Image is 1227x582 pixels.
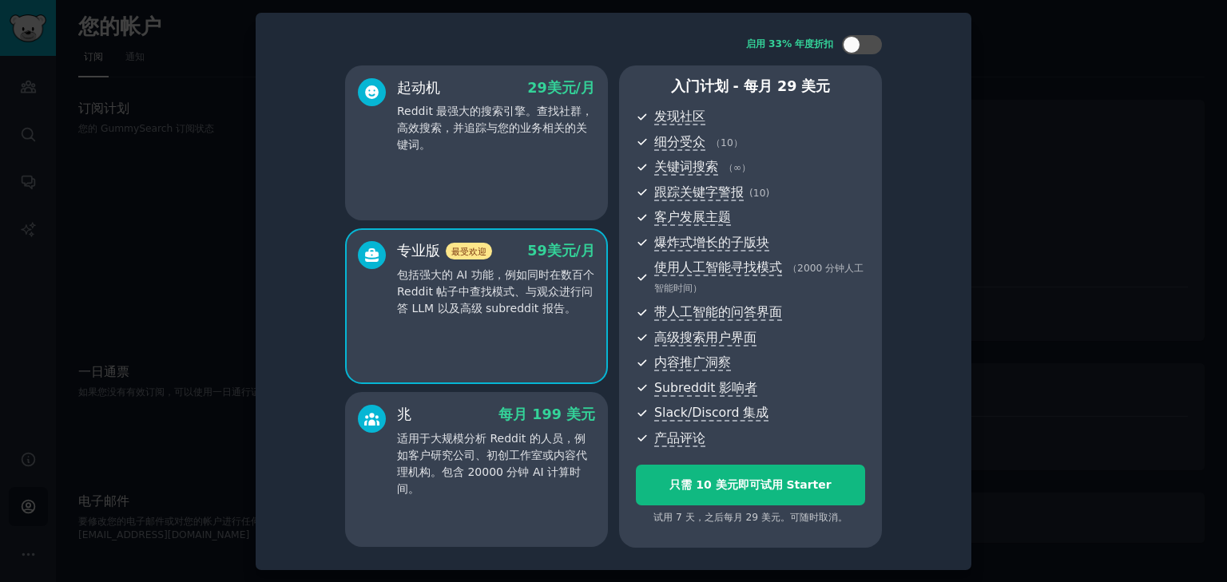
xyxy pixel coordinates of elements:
[397,80,440,96] font: 起动机
[527,80,595,96] font: 29美元/月
[653,512,848,523] font: 试用 7 天，之后每月 29 美元。可随时取消。
[397,432,587,495] font: 适用于大规模分析 Reddit 的人员，例如客户研究公司、初创工作室或内容代理机构。包含 20000 分钟 AI 计算时间。
[654,304,782,319] font: 带人工智能的问答界面
[654,209,731,224] font: 客户发展主题
[397,243,440,259] font: 专业版
[654,259,782,276] span: 使用人工智能寻找模式
[397,105,593,151] font: Reddit 最强大的搜索引擎。查找社群，高效搜索，并追踪与您的业务相关的关键词。
[746,38,834,49] font: 启用 33% 年度折扣
[711,137,743,148] span: （10）
[654,405,768,420] font: Slack/Discord 集成
[654,134,705,151] span: 细分受众
[397,268,594,315] font: 包括强大的 AI 功能，例如同时在数百个 Reddit 帖子中查找模式、与观众进行问答 LLM 以及高级 subreddit 报告。
[671,78,831,94] font: 入门计划 - 每月 29 美元
[654,354,731,370] font: 内容推广洞察
[654,430,705,445] font: 产品评论
[654,330,756,345] font: 高级搜索用户界面
[654,380,757,395] font: Subreddit 影响者
[451,247,486,256] font: 最受欢迎
[636,465,865,505] button: 只需 10 美元即可试用 Starter
[654,159,718,176] span: 关键词搜索
[654,109,705,124] font: 发现社区
[749,188,769,199] span: (10)
[498,406,595,422] font: 每月 199 美元
[397,406,411,422] font: 兆
[654,235,769,250] font: 爆炸式增长的子版块
[654,184,744,201] span: 跟踪关键字警报
[669,478,831,491] font: 只需 10 美元即可试用 Starter
[527,243,595,259] font: 59美元/月
[724,162,751,173] span: （∞）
